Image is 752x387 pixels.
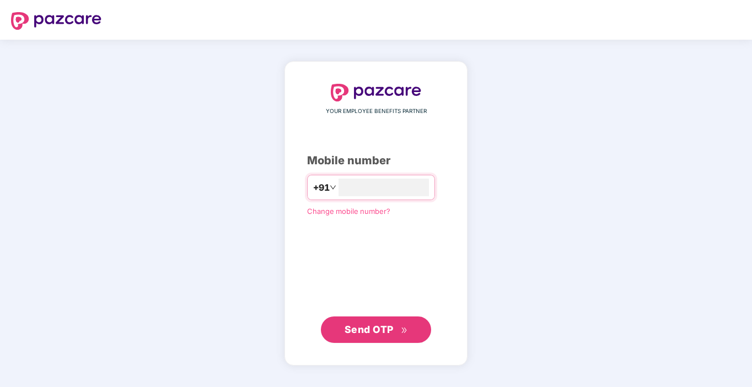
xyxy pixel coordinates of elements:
span: YOUR EMPLOYEE BENEFITS PARTNER [326,107,427,116]
button: Send OTPdouble-right [321,316,431,343]
div: Mobile number [307,152,445,169]
span: Send OTP [345,324,394,335]
img: logo [11,12,101,30]
span: down [330,184,336,191]
a: Change mobile number? [307,207,390,216]
span: +91 [313,181,330,195]
img: logo [331,84,421,101]
span: double-right [401,327,408,334]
